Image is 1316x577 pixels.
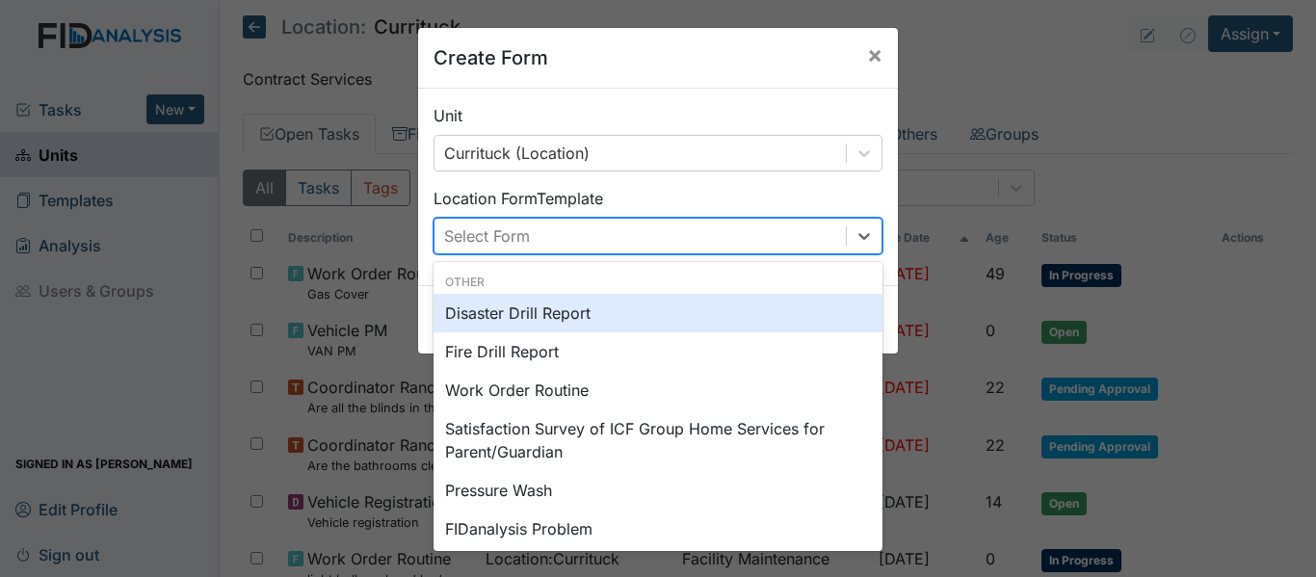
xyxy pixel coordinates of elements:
span: × [867,40,882,68]
div: Fire Drill Report [434,332,882,371]
div: Disaster Drill Report [434,294,882,332]
div: Select Form [444,224,530,248]
button: Close [852,28,898,82]
div: Other [434,274,882,291]
h5: Create Form [434,43,548,72]
label: Location Form Template [434,187,603,210]
div: Pressure Wash [434,471,882,510]
div: Work Order Routine [434,371,882,409]
label: Unit [434,104,462,127]
div: Satisfaction Survey of ICF Group Home Services for Parent/Guardian [434,409,882,471]
div: Currituck (Location) [444,142,590,165]
div: FIDanalysis Problem [434,510,882,548]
